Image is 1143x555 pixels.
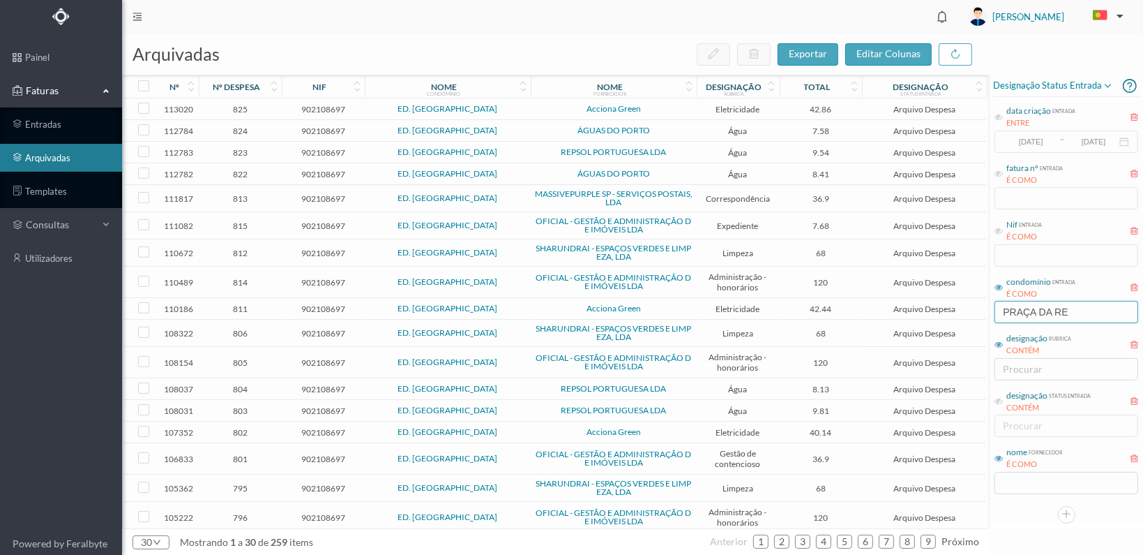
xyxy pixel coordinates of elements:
[754,531,768,552] a: 1
[1006,402,1091,414] div: CONTÉM
[706,82,762,92] div: designação
[921,531,935,552] a: 9
[577,125,650,135] a: ÁGUAS DO PORTO
[1006,175,1063,186] div: É COMO
[202,248,278,258] span: 812
[710,535,748,547] span: anterior
[536,243,691,262] a: SHARUNDRAI - ESPAÇOS VERDES E LIMPEZA, LDA
[398,327,497,338] a: ED. [GEOGRAPHIC_DATA]
[700,328,776,339] span: Limpeza
[865,304,983,314] span: Arquivo Despesa
[783,248,859,258] span: 68
[536,323,691,342] a: SHARUNDRAI - ESPAÇOS VERDES E LIMPEZA, LDA
[865,147,983,158] span: Arquivo Despesa
[879,535,894,549] li: 7
[865,406,983,416] span: Arquivo Despesa
[398,512,497,522] a: ED. [GEOGRAPHIC_DATA]
[289,536,313,548] span: items
[285,512,361,523] span: 902108697
[700,483,776,494] span: Limpeza
[161,304,195,314] span: 110186
[133,12,142,22] i: icon: menu-fold
[202,169,278,179] span: 822
[285,406,361,416] span: 902108697
[398,357,497,367] a: ED. [GEOGRAPHIC_DATA]
[285,248,361,258] span: 902108697
[783,427,859,438] span: 40.14
[700,427,776,438] span: Eletricidade
[1006,332,1047,345] div: designação
[1006,105,1051,117] div: data criação
[865,248,983,258] span: Arquivo Despesa
[161,193,195,204] span: 111817
[900,535,915,549] li: 8
[202,147,278,158] span: 823
[783,277,859,288] span: 120
[700,221,776,231] span: Expediente
[536,272,691,291] a: OFICIAL - GESTÃO E ADMINISTRAÇÃO DE IMÓVEIS LDA
[398,125,497,135] a: ED. [GEOGRAPHIC_DATA]
[398,103,497,114] a: ED. [GEOGRAPHIC_DATA]
[1038,162,1063,172] div: entrada
[161,277,195,288] span: 110489
[1051,105,1075,115] div: entrada
[285,147,361,158] span: 902108697
[536,216,691,235] a: OFICIAL - GESTÃO E ADMINISTRAÇÃO DE IMÓVEIS LDA
[161,454,195,464] span: 106833
[783,169,859,179] span: 8.41
[700,272,776,293] span: Administração - honorários
[161,221,195,231] span: 111082
[1006,117,1075,129] div: ENTRE
[700,193,776,204] span: Correspondência
[161,406,195,416] span: 108031
[865,126,983,136] span: Arquivo Despesa
[865,104,983,114] span: Arquivo Despesa
[783,147,859,158] span: 9.54
[789,47,827,59] span: exportar
[431,82,457,92] div: nome
[536,449,691,468] a: OFICIAL - GESTÃO E ADMINISTRAÇÃO DE IMÓVEIS LDA
[700,406,776,416] span: Água
[202,277,278,288] span: 814
[893,82,948,92] div: designação
[238,536,243,548] span: a
[774,535,789,549] li: 2
[753,535,769,549] li: 1
[161,248,195,258] span: 110672
[1051,276,1075,286] div: entrada
[900,531,914,552] a: 8
[398,482,497,493] a: ED. [GEOGRAPHIC_DATA]
[795,535,810,549] li: 3
[398,276,497,287] a: ED. [GEOGRAPHIC_DATA]
[1017,219,1042,229] div: entrada
[865,512,983,523] span: Arquivo Despesa
[398,405,497,415] a: ED. [GEOGRAPHIC_DATA]
[161,357,195,368] span: 108154
[133,43,220,64] span: arquivadas
[180,536,228,548] span: mostrando
[536,353,691,371] a: OFICIAL - GESTÃO E ADMINISTRAÇÃO DE IMÓVEIS LDA
[796,531,810,552] a: 3
[202,512,278,523] span: 796
[285,384,361,394] span: 902108697
[933,8,951,26] i: icon: bell
[865,483,983,494] span: Arquivo Despesa
[1006,345,1071,357] div: CONTÉM
[536,508,691,526] a: OFICIAL - GESTÃO E ADMINISTRAÇÃO DE IMÓVEIS LDA
[285,483,361,494] span: 902108697
[865,427,983,438] span: Arquivo Despesa
[783,512,859,523] span: 120
[536,478,691,497] a: SHARUNDRAI - ESPAÇOS VERDES E LIMPEZA, LDA
[783,193,859,204] span: 36.9
[865,277,983,288] span: Arquivo Despesa
[202,384,278,394] span: 804
[865,357,983,368] span: Arquivo Despesa
[312,82,326,92] div: nif
[152,538,161,547] i: icon: down
[161,483,195,494] span: 105362
[586,427,641,437] a: Acciona Green
[202,427,278,438] span: 802
[1006,276,1051,288] div: condomínio
[202,483,278,494] span: 795
[700,126,776,136] span: Água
